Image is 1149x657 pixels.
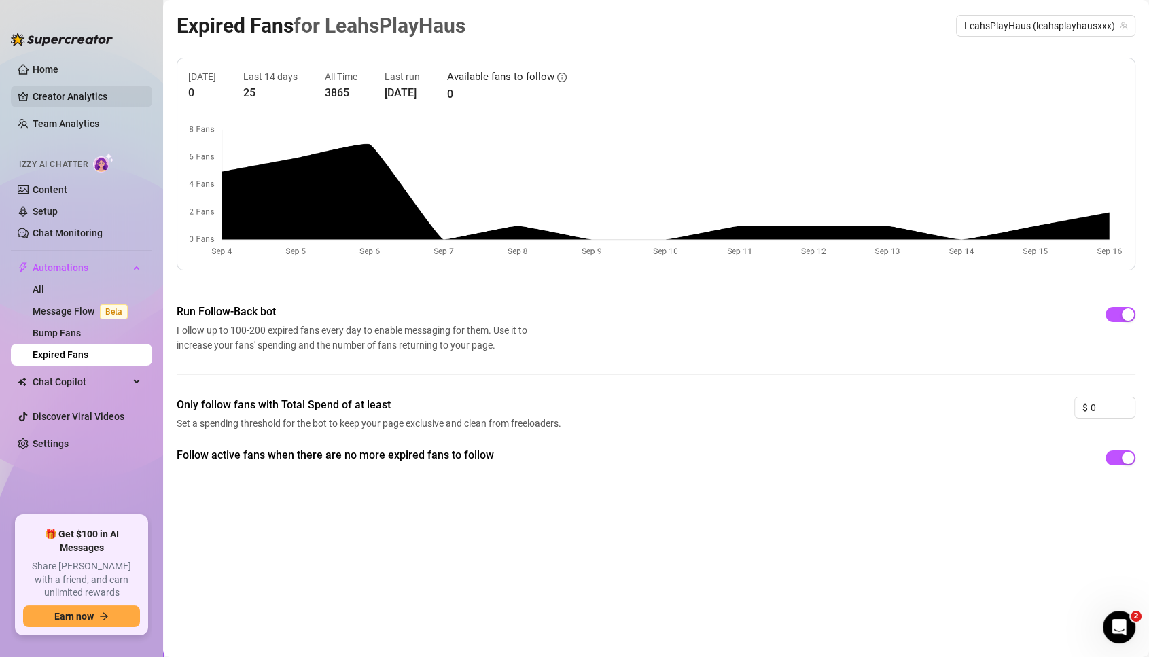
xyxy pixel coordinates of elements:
[33,306,133,317] a: Message FlowBeta
[33,371,129,393] span: Chat Copilot
[11,33,113,46] img: logo-BBDzfeDw.svg
[33,86,141,107] a: Creator Analytics
[188,69,216,84] article: [DATE]
[294,14,465,37] span: for LeahsPlayHaus
[23,560,140,600] span: Share [PERSON_NAME] with a friend, and earn unlimited rewards
[1131,611,1142,622] span: 2
[557,73,567,82] span: info-circle
[1091,397,1135,418] input: 0.00
[23,605,140,627] button: Earn nowarrow-right
[177,397,565,413] span: Only follow fans with Total Spend of at least
[177,304,533,320] span: Run Follow-Back bot
[385,84,420,101] article: [DATE]
[18,262,29,273] span: thunderbolt
[33,184,67,195] a: Content
[385,69,420,84] article: Last run
[54,611,94,622] span: Earn now
[33,64,58,75] a: Home
[33,206,58,217] a: Setup
[33,284,44,295] a: All
[964,16,1127,36] span: LeahsPlayHaus (leahsplayhausxxx)
[33,228,103,238] a: Chat Monitoring
[447,69,554,86] article: Available fans to follow
[33,118,99,129] a: Team Analytics
[177,323,533,353] span: Follow up to 100-200 expired fans every day to enable messaging for them. Use it to increase your...
[33,349,88,360] a: Expired Fans
[325,69,357,84] article: All Time
[1103,611,1135,643] iframe: Intercom live chat
[18,377,26,387] img: Chat Copilot
[33,257,129,279] span: Automations
[19,158,88,171] span: Izzy AI Chatter
[100,304,128,319] span: Beta
[33,438,69,449] a: Settings
[1120,22,1128,30] span: team
[99,611,109,621] span: arrow-right
[243,69,298,84] article: Last 14 days
[177,416,565,431] span: Set a spending threshold for the bot to keep your page exclusive and clean from freeloaders.
[33,327,81,338] a: Bump Fans
[177,10,465,41] article: Expired Fans
[23,528,140,554] span: 🎁 Get $100 in AI Messages
[177,447,565,463] span: Follow active fans when there are no more expired fans to follow
[447,86,567,103] article: 0
[188,84,216,101] article: 0
[243,84,298,101] article: 25
[33,411,124,422] a: Discover Viral Videos
[325,84,357,101] article: 3865
[93,153,114,173] img: AI Chatter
